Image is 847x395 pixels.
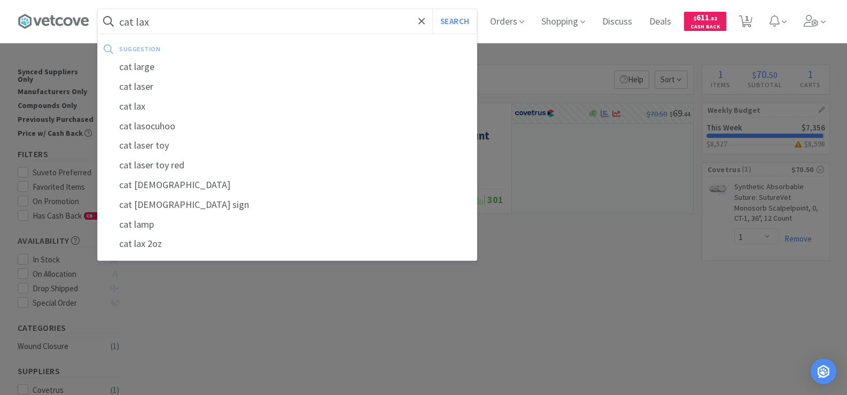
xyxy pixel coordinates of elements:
[98,97,477,117] div: cat lax
[694,12,717,22] span: 611
[709,15,717,22] span: . 82
[694,15,696,22] span: $
[684,7,726,36] a: $611.82Cash Back
[735,18,757,28] a: 1
[98,215,477,235] div: cat lamp
[811,359,836,384] div: Open Intercom Messenger
[432,9,477,34] button: Search
[598,17,636,27] a: Discuss
[98,156,477,175] div: cat laser toy red
[98,9,477,34] input: Search by item, sku, manufacturer, ingredient, size...
[98,77,477,97] div: cat laser
[98,117,477,136] div: cat lasocuhoo
[98,175,477,195] div: cat [DEMOGRAPHIC_DATA]
[690,24,720,31] span: Cash Back
[119,41,315,57] div: suggestion
[98,234,477,254] div: cat lax 2oz
[98,136,477,156] div: cat laser toy
[645,17,675,27] a: Deals
[98,195,477,215] div: cat [DEMOGRAPHIC_DATA] sign
[98,57,477,77] div: cat large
